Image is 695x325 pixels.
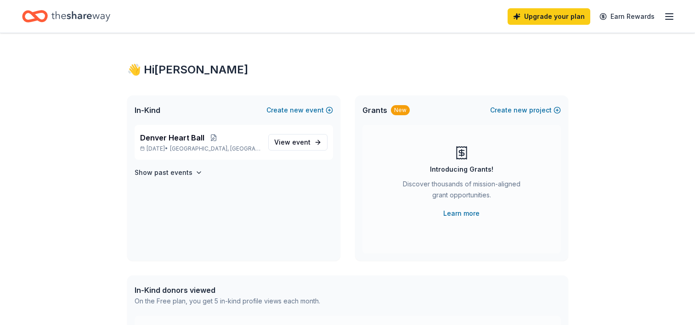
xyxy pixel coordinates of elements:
[594,8,660,25] a: Earn Rewards
[266,105,333,116] button: Createnewevent
[430,164,493,175] div: Introducing Grants!
[443,208,480,219] a: Learn more
[140,145,261,152] p: [DATE] •
[274,137,311,148] span: View
[290,105,304,116] span: new
[135,167,192,178] h4: Show past events
[508,8,590,25] a: Upgrade your plan
[170,145,260,152] span: [GEOGRAPHIC_DATA], [GEOGRAPHIC_DATA]
[391,105,410,115] div: New
[140,132,204,143] span: Denver Heart Ball
[135,296,320,307] div: On the Free plan, you get 5 in-kind profile views each month.
[514,105,527,116] span: new
[127,62,568,77] div: 👋 Hi [PERSON_NAME]
[135,105,160,116] span: In-Kind
[268,134,328,151] a: View event
[292,138,311,146] span: event
[490,105,561,116] button: Createnewproject
[22,6,110,27] a: Home
[135,285,320,296] div: In-Kind donors viewed
[135,167,203,178] button: Show past events
[399,179,524,204] div: Discover thousands of mission-aligned grant opportunities.
[362,105,387,116] span: Grants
